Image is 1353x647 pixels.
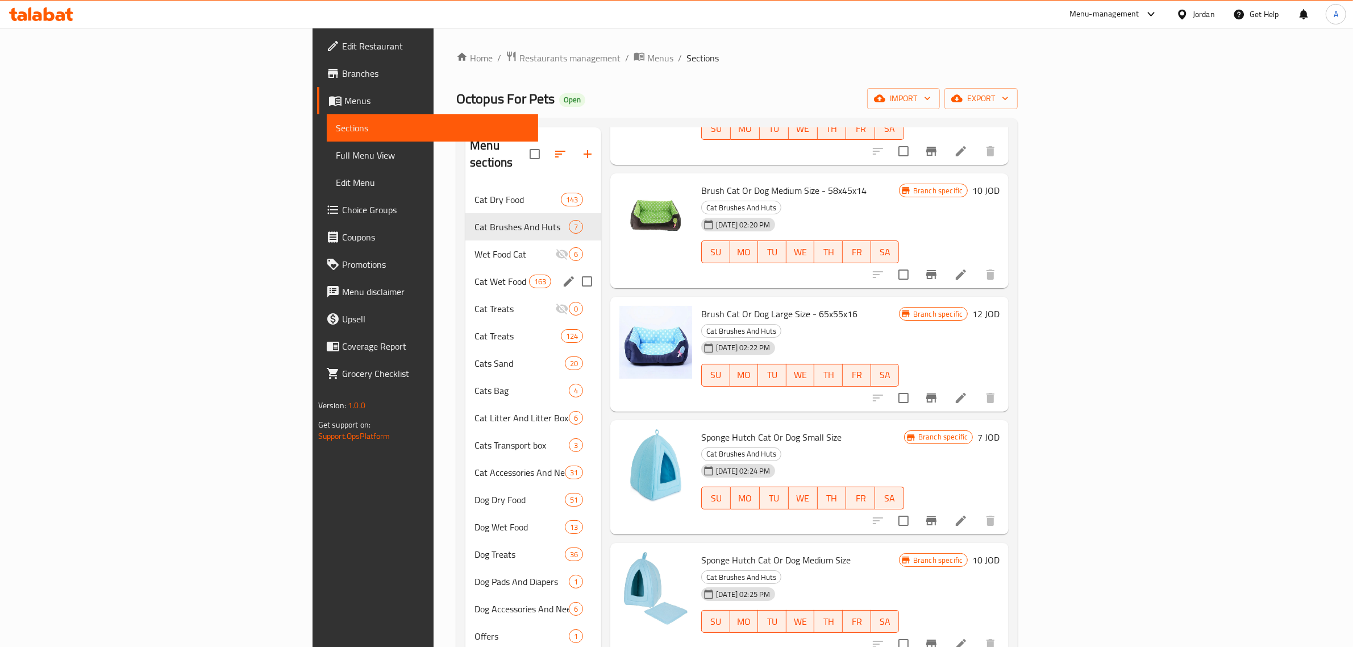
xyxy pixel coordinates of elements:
[791,613,810,630] span: WE
[456,51,1018,65] nav: breadcrumb
[786,610,815,633] button: WE
[569,577,582,587] span: 1
[465,213,601,240] div: Cat Brushes And Huts7
[342,312,530,326] span: Upsell
[789,487,818,509] button: WE
[565,466,583,479] div: items
[1334,8,1338,20] span: A
[317,360,539,387] a: Grocery Checklist
[977,507,1004,534] button: delete
[954,391,968,405] a: Edit menu item
[574,140,601,168] button: Add section
[701,570,781,584] div: Cat Brushes And Huts
[560,273,577,290] button: edit
[465,432,601,459] div: Cats Transport box3
[735,490,755,507] span: MO
[317,251,539,278] a: Promotions
[822,490,842,507] span: TH
[569,629,583,643] div: items
[559,95,585,105] span: Open
[701,447,781,461] div: Cat Brushes And Huts
[702,325,781,338] span: Cat Brushes And Huts
[474,356,565,370] span: Cats Sand
[565,522,582,533] span: 13
[851,121,871,137] span: FR
[818,487,847,509] button: TH
[954,92,1009,106] span: export
[711,589,775,600] span: [DATE] 02:25 PM
[814,610,843,633] button: TH
[847,367,867,383] span: FR
[954,144,968,158] a: Edit menu item
[711,466,775,476] span: [DATE] 02:24 PM
[876,613,895,630] span: SA
[342,230,530,244] span: Coupons
[763,367,782,383] span: TU
[678,51,682,65] li: /
[565,495,582,505] span: 51
[758,364,786,387] button: TU
[342,203,530,217] span: Choice Groups
[465,295,601,322] div: Cat Treats0
[760,117,789,140] button: TU
[764,490,784,507] span: TU
[977,261,1004,288] button: delete
[701,305,857,322] span: Brush Cat Or Dog Large Size - 65x55x16
[474,411,569,425] span: Cat Litter And Litter Boxes
[819,613,838,630] span: TH
[793,490,813,507] span: WE
[647,51,673,65] span: Menus
[336,176,530,189] span: Edit Menu
[977,138,1004,165] button: delete
[465,322,601,350] div: Cat Treats124
[559,93,585,107] div: Open
[871,610,900,633] button: SA
[735,244,754,260] span: MO
[474,302,555,316] span: Cat Treats
[791,367,810,383] span: WE
[317,60,539,87] a: Branches
[954,514,968,528] a: Edit menu item
[342,339,530,353] span: Coverage Report
[474,438,569,452] span: Cats Transport box
[465,240,601,268] div: Wet Food Cat6
[523,142,547,166] span: Select all sections
[819,367,838,383] span: TH
[871,364,900,387] button: SA
[876,244,895,260] span: SA
[972,183,1000,198] h6: 10 JOD
[918,507,945,534] button: Branch-specific-item
[506,51,621,65] a: Restaurants management
[875,487,904,509] button: SA
[701,117,731,140] button: SU
[1069,7,1139,21] div: Menu-management
[474,193,561,206] span: Cat Dry Food
[972,306,1000,322] h6: 12 JOD
[789,117,818,140] button: WE
[474,520,565,534] span: Dog Wet Food
[569,220,583,234] div: items
[701,551,851,569] span: Sponge Hutch Cat Or Dog Medium Size
[786,364,815,387] button: WE
[569,604,582,615] span: 6
[892,386,915,410] span: Select to update
[474,548,565,561] span: Dog Treats
[875,117,904,140] button: SA
[344,94,530,107] span: Menus
[342,39,530,53] span: Edit Restaurant
[758,610,786,633] button: TU
[702,201,781,214] span: Cat Brushes And Huts
[318,417,370,432] span: Get support on:
[763,244,782,260] span: TU
[758,240,786,263] button: TU
[317,278,539,305] a: Menu disclaimer
[634,51,673,65] a: Menus
[701,182,867,199] span: Brush Cat Or Dog Medium Size - 58x45x14
[1193,8,1215,20] div: Jordan
[880,490,900,507] span: SA
[474,575,569,588] div: Dog Pads And Diapers
[474,629,569,643] span: Offers
[876,92,931,106] span: import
